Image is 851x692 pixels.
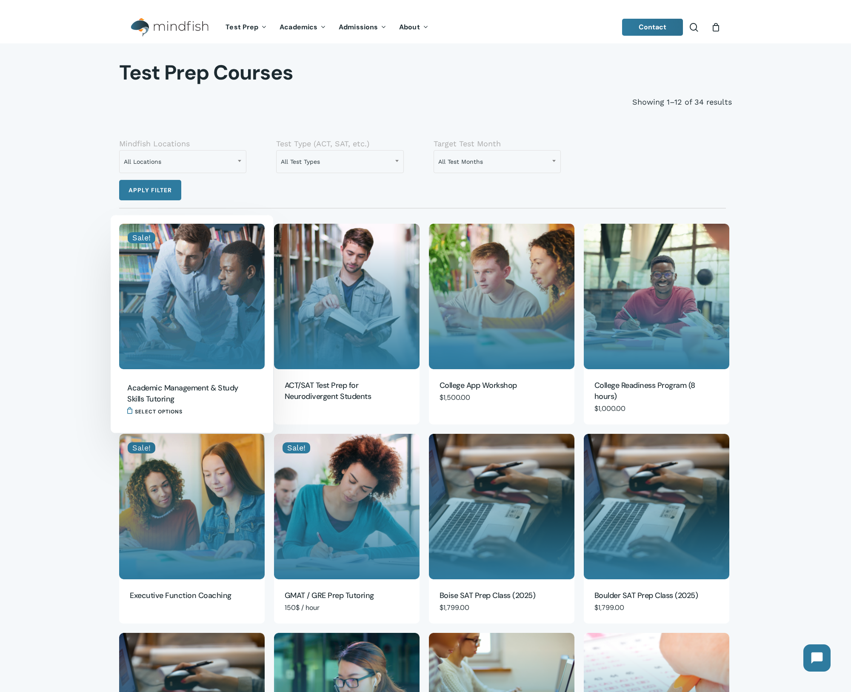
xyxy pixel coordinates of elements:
[128,232,155,243] span: Sale!
[274,434,420,579] a: GMAT / GRE Prep Tutoring
[127,407,183,414] a: Add to cart: “Academic Management & Study Skills Tutoring”
[119,11,732,43] header: Main Menu
[594,590,719,602] a: Boulder SAT Prep Class (2025)
[584,224,729,369] a: College Readiness Program (8 hours)
[434,150,561,173] span: All Test Months
[622,19,683,36] a: Contact
[584,224,729,369] img: College Readiness
[429,434,574,579] a: Boise SAT Prep Class (2025)
[276,140,369,148] label: Test Type (ACT, SAT, etc.)
[429,434,574,579] img: Online SAT Prep 14
[711,23,720,32] a: Cart
[135,407,183,417] span: Select options
[594,603,598,612] span: $
[277,153,403,171] span: All Test Types
[283,442,310,453] span: Sale!
[440,393,470,402] bdi: 1,500.00
[276,150,403,173] span: All Test Types
[119,150,246,173] span: All Locations
[119,140,190,148] label: Mindfish Locations
[594,404,598,413] span: $
[399,23,420,31] span: About
[273,24,332,31] a: Academics
[285,590,409,602] a: GMAT / GRE Prep Tutoring
[639,23,667,31] span: Contact
[584,434,729,579] a: Boulder SAT Prep Class (2025)
[440,590,564,602] a: Boise SAT Prep Class (2025)
[594,603,624,612] bdi: 1,799.00
[119,434,265,579] img: Executive Function Coaching 1
[440,393,443,402] span: $
[393,24,435,31] a: About
[594,380,719,403] a: College Readiness Program (8 hours)
[429,224,574,369] img: College Essay Bootcamp
[219,24,273,31] a: Test Prep
[434,140,501,148] label: Target Test Month
[440,603,469,612] bdi: 1,799.00
[332,24,393,31] a: Admissions
[632,94,732,111] p: Showing 1–12 of 34 results
[440,380,564,392] a: College App Workshop
[120,153,246,171] span: All Locations
[130,590,254,602] a: Executive Function Coaching
[119,60,732,85] h1: Test Prep Courses
[274,224,420,369] a: ACT/SAT Test Prep for Neurodivergent Students
[429,224,574,369] a: College App Workshop
[119,180,181,200] button: Apply filter
[274,224,420,369] img: Neurodivergent
[434,153,560,171] span: All Test Months
[285,603,320,612] span: 150$ / hour
[594,404,625,413] bdi: 1,000.00
[128,442,155,453] span: Sale!
[339,23,378,31] span: Admissions
[584,434,729,579] img: Online SAT Prep 14
[280,23,317,31] span: Academics
[119,224,265,369] a: Academic Management & Study Skills Tutoring
[119,434,265,579] a: Executive Function Coaching
[226,23,258,31] span: Test Prep
[795,636,839,680] iframe: Chatbot
[219,11,434,43] nav: Main Menu
[285,380,409,403] a: ACT/SAT Test Prep for Neurodivergent Students
[274,434,420,579] img: GMAT GRE 1
[119,224,265,369] img: Teacher working with male teenage pupil at computer
[440,603,443,612] span: $
[127,382,251,405] a: Academic Management & Study Skills Tutoring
